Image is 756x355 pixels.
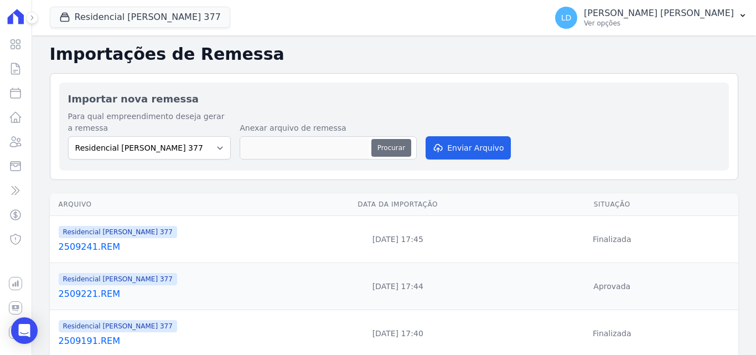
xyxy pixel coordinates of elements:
[59,240,305,254] a: 2509241.REM
[486,216,738,263] td: Finalizada
[310,193,486,216] th: Data da Importação
[50,193,310,216] th: Arquivo
[59,320,177,332] span: Residencial [PERSON_NAME] 377
[310,216,486,263] td: [DATE] 17:45
[11,317,38,344] div: Open Intercom Messenger
[486,193,738,216] th: Situação
[310,263,486,310] td: [DATE] 17:44
[68,111,231,134] label: Para qual empreendimento deseja gerar a remessa
[584,8,734,19] p: [PERSON_NAME] [PERSON_NAME]
[561,14,572,22] span: LD
[486,263,738,310] td: Aprovada
[50,7,230,28] button: Residencial [PERSON_NAME] 377
[59,226,177,238] span: Residencial [PERSON_NAME] 377
[59,335,305,348] a: 2509191.REM
[240,122,417,134] label: Anexar arquivo de remessa
[546,2,756,33] button: LD [PERSON_NAME] [PERSON_NAME] Ver opções
[50,44,738,64] h2: Importações de Remessa
[584,19,734,28] p: Ver opções
[59,287,305,301] a: 2509221.REM
[59,273,177,285] span: Residencial [PERSON_NAME] 377
[426,136,511,160] button: Enviar Arquivo
[371,139,411,157] button: Procurar
[68,91,720,106] h2: Importar nova remessa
